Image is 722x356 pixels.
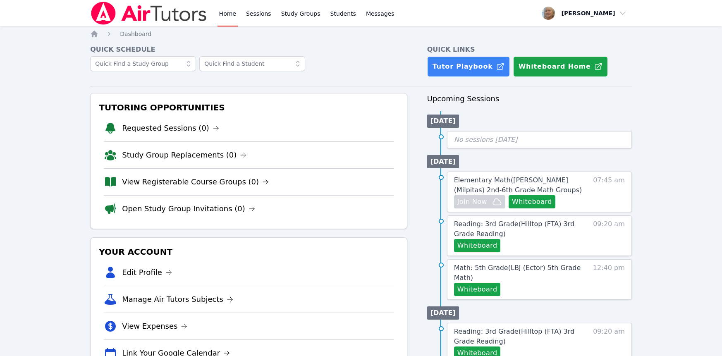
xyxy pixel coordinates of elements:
span: Dashboard [120,31,151,37]
a: Study Group Replacements (0) [122,149,246,161]
a: Requested Sessions (0) [122,122,219,134]
a: Elementary Math([PERSON_NAME] (Milpitas) 2nd-6th Grade Math Groups) [454,175,582,195]
a: Reading: 3rd Grade(Hilltop (FTA) 3rd Grade Reading) [454,219,582,239]
a: Edit Profile [122,267,172,278]
li: [DATE] [427,115,459,128]
h3: Upcoming Sessions [427,93,632,105]
a: Open Study Group Invitations (0) [122,203,255,215]
span: Reading: 3rd Grade ( Hilltop (FTA) 3rd Grade Reading ) [454,327,574,345]
a: Tutor Playbook [427,56,510,77]
h3: Tutoring Opportunities [97,100,400,115]
a: Reading: 3rd Grade(Hilltop (FTA) 3rd Grade Reading) [454,327,582,346]
button: Whiteboard [454,239,501,252]
span: Messages [366,10,394,18]
a: Math: 5th Grade(LBJ (Ector) 5th Grade Math) [454,263,582,283]
h4: Quick Links [427,45,632,55]
h3: Your Account [97,244,400,259]
span: Join Now [457,197,487,207]
span: Math: 5th Grade ( LBJ (Ector) 5th Grade Math ) [454,264,581,282]
input: Quick Find a Student [199,56,305,71]
button: Join Now [454,195,505,208]
button: Whiteboard [509,195,555,208]
input: Quick Find a Study Group [90,56,196,71]
li: [DATE] [427,155,459,168]
nav: Breadcrumb [90,30,632,38]
a: Dashboard [120,30,151,38]
span: No sessions [DATE] [454,136,518,143]
button: Whiteboard Home [513,56,608,77]
a: Manage Air Tutors Subjects [122,294,233,305]
li: [DATE] [427,306,459,320]
img: Air Tutors [90,2,207,25]
span: Elementary Math ( [PERSON_NAME] (Milpitas) 2nd-6th Grade Math Groups ) [454,176,582,194]
a: View Expenses [122,320,187,332]
span: 07:45 am [593,175,625,208]
button: Whiteboard [454,283,501,296]
span: 09:20 am [593,219,625,252]
span: 12:40 pm [593,263,625,296]
a: View Registerable Course Groups (0) [122,176,269,188]
h4: Quick Schedule [90,45,407,55]
span: Reading: 3rd Grade ( Hilltop (FTA) 3rd Grade Reading ) [454,220,574,238]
